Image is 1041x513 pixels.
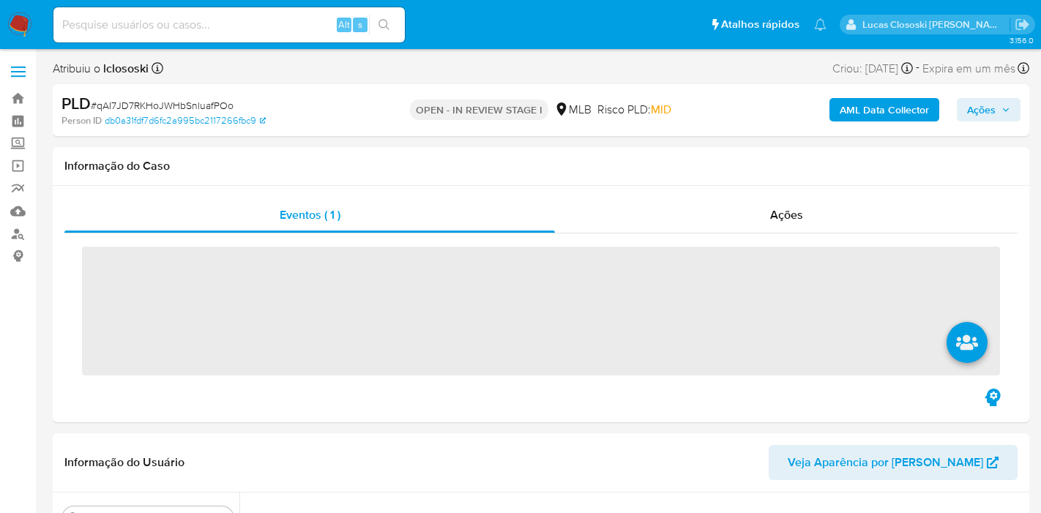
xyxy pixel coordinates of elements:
button: search-icon [369,15,399,35]
b: lclososki [100,60,149,77]
p: lucas.clososki@mercadolivre.com [862,18,1010,31]
span: Eventos ( 1 ) [280,206,340,223]
span: Atribuiu o [53,61,149,77]
span: Atalhos rápidos [721,17,799,32]
span: Expira em um mês [922,61,1015,77]
a: Sair [1015,17,1030,32]
a: Notificações [814,18,827,31]
button: Ações [957,98,1021,121]
button: AML Data Collector [829,98,939,121]
b: PLD [61,91,91,115]
a: db0a31fdf7d6fc2a995bc2117266fbc9 [105,114,266,127]
b: AML Data Collector [840,98,929,121]
span: Veja Aparência por [PERSON_NAME] [788,445,983,480]
span: s [358,18,362,31]
h1: Informação do Usuário [64,455,184,470]
div: Criou: [DATE] [832,59,913,78]
span: MID [651,101,671,118]
span: # qAI7JD7RKHoJWHbSnluafPOo [91,98,234,113]
span: Ações [967,98,996,121]
h1: Informação do Caso [64,159,1018,173]
span: Ações [770,206,803,223]
div: MLB [554,102,592,118]
p: OPEN - IN REVIEW STAGE I [410,100,548,120]
span: ‌ [82,247,1000,375]
b: Person ID [61,114,102,127]
span: Alt [338,18,350,31]
span: - [916,59,919,78]
input: Pesquise usuários ou casos... [53,15,405,34]
button: Veja Aparência por [PERSON_NAME] [769,445,1018,480]
span: Risco PLD: [597,102,671,118]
